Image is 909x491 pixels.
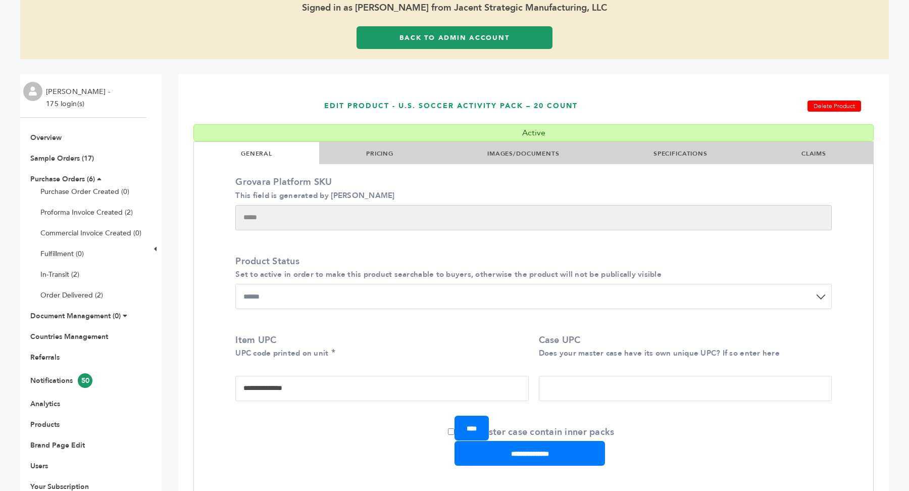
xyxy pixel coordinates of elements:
a: PRICING [366,150,393,158]
a: Purchase Order Created (0) [40,187,129,197]
a: Analytics [30,399,60,409]
label: Case UPC [539,334,827,359]
a: Purchase Orders (6) [30,174,95,184]
a: Sample Orders (17) [30,154,94,163]
a: Products [30,420,60,429]
a: SPECIFICATIONS [653,150,708,158]
a: Brand Page Edit [30,440,85,450]
a: Users [30,461,48,471]
small: Does your master case have its own unique UPC? If so enter here [539,348,780,358]
a: Commercial Invoice Created (0) [40,228,141,238]
a: GENERAL [241,150,272,158]
input: My master case contain inner packs [448,428,454,435]
a: Back to Admin Account [357,26,552,49]
img: profile.png [23,82,42,101]
small: This field is generated by [PERSON_NAME] [235,190,394,201]
small: Set to active in order to make this product searchable to buyers, otherwise the product will not ... [235,269,662,279]
a: Proforma Invoice Created (2) [40,208,133,217]
a: IMAGES/DOCUMENTS [487,150,560,158]
a: Fulfillment (0) [40,249,84,259]
label: Item UPC [235,334,523,359]
div: Active [193,124,874,141]
a: Document Management (0) [30,311,121,321]
a: Overview [30,133,62,142]
h1: EDIT PRODUCT - U.S. Soccer Activity Pack – 20 Count [324,87,665,124]
a: Order Delivered (2) [40,290,103,300]
small: UPC code printed on unit [235,348,328,358]
a: Referrals [30,353,60,362]
span: 50 [78,373,92,388]
a: Countries Management [30,332,108,341]
li: [PERSON_NAME] - 175 login(s) [46,86,113,110]
a: CLAIMS [801,150,826,158]
a: In-Transit (2) [40,270,79,279]
label: Product Status [235,255,827,280]
label: My master case contain inner packs [448,426,615,438]
a: Notifications50 [30,376,92,385]
a: Delete Product [807,101,861,112]
label: Grovara Platform SKU [235,176,827,201]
